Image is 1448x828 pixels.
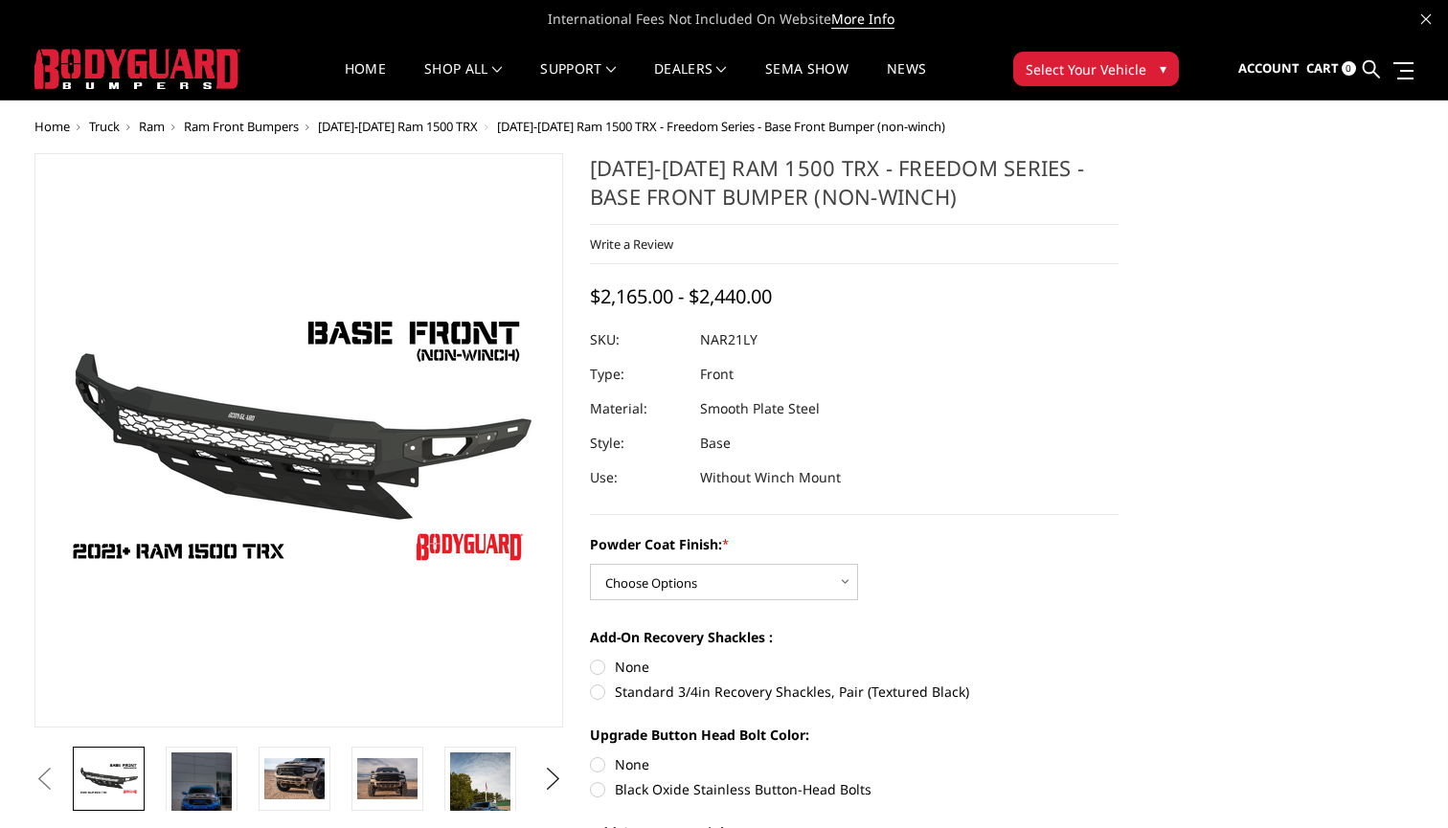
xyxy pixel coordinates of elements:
label: Upgrade Button Head Bolt Color: [590,725,1119,745]
img: 2021-2024 Ram 1500 TRX - Freedom Series - Base Front Bumper (non-winch) [59,306,538,575]
dt: Type: [590,357,686,392]
a: Dealers [654,62,727,100]
button: Select Your Vehicle [1013,52,1179,86]
label: Standard 3/4in Recovery Shackles, Pair (Textured Black) [590,682,1119,702]
span: Cart [1306,59,1339,77]
span: $2,165.00 - $2,440.00 [590,283,772,309]
a: [DATE]-[DATE] Ram 1500 TRX [318,118,478,135]
a: Account [1238,43,1300,95]
a: Home [34,118,70,135]
img: 2021-2024 Ram 1500 TRX - Freedom Series - Base Front Bumper (non-winch) [264,758,325,798]
span: [DATE]-[DATE] Ram 1500 TRX - Freedom Series - Base Front Bumper (non-winch) [497,118,945,135]
a: SEMA Show [765,62,848,100]
span: Select Your Vehicle [1026,59,1146,79]
span: ▾ [1160,58,1166,78]
a: 2021-2024 Ram 1500 TRX - Freedom Series - Base Front Bumper (non-winch) [34,153,563,727]
a: Home [345,62,386,100]
a: Support [540,62,616,100]
a: Write a Review [590,235,673,253]
a: News [887,62,926,100]
img: 2021-2024 Ram 1500 TRX - Freedom Series - Base Front Bumper (non-winch) [357,758,418,798]
label: None [590,754,1119,774]
img: 2021-2024 Ram 1500 TRX - Freedom Series - Base Front Bumper (non-winch) [79,762,139,795]
span: 0 [1342,61,1356,76]
dd: Front [700,357,734,392]
button: Previous [30,765,58,794]
dt: SKU: [590,323,686,357]
dt: Material: [590,392,686,426]
label: Powder Coat Finish: [590,534,1119,554]
dt: Style: [590,426,686,460]
a: Truck [89,118,120,135]
a: Cart 0 [1306,43,1356,95]
button: Next [539,765,568,794]
dd: Smooth Plate Steel [700,392,820,426]
a: More Info [831,10,894,29]
span: Account [1238,59,1300,77]
dd: NAR21LY [700,323,758,357]
h1: [DATE]-[DATE] Ram 1500 TRX - Freedom Series - Base Front Bumper (non-winch) [590,153,1119,225]
dt: Use: [590,460,686,495]
a: Ram Front Bumpers [184,118,299,135]
a: Ram [139,118,165,135]
dd: Without Winch Mount [700,460,841,495]
label: None [590,657,1119,677]
label: Black Oxide Stainless Button-Head Bolts [590,779,1119,799]
img: BODYGUARD BUMPERS [34,49,240,89]
dd: Base [700,426,731,460]
a: shop all [424,62,502,100]
label: Add-On Recovery Shackles : [590,627,1119,647]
